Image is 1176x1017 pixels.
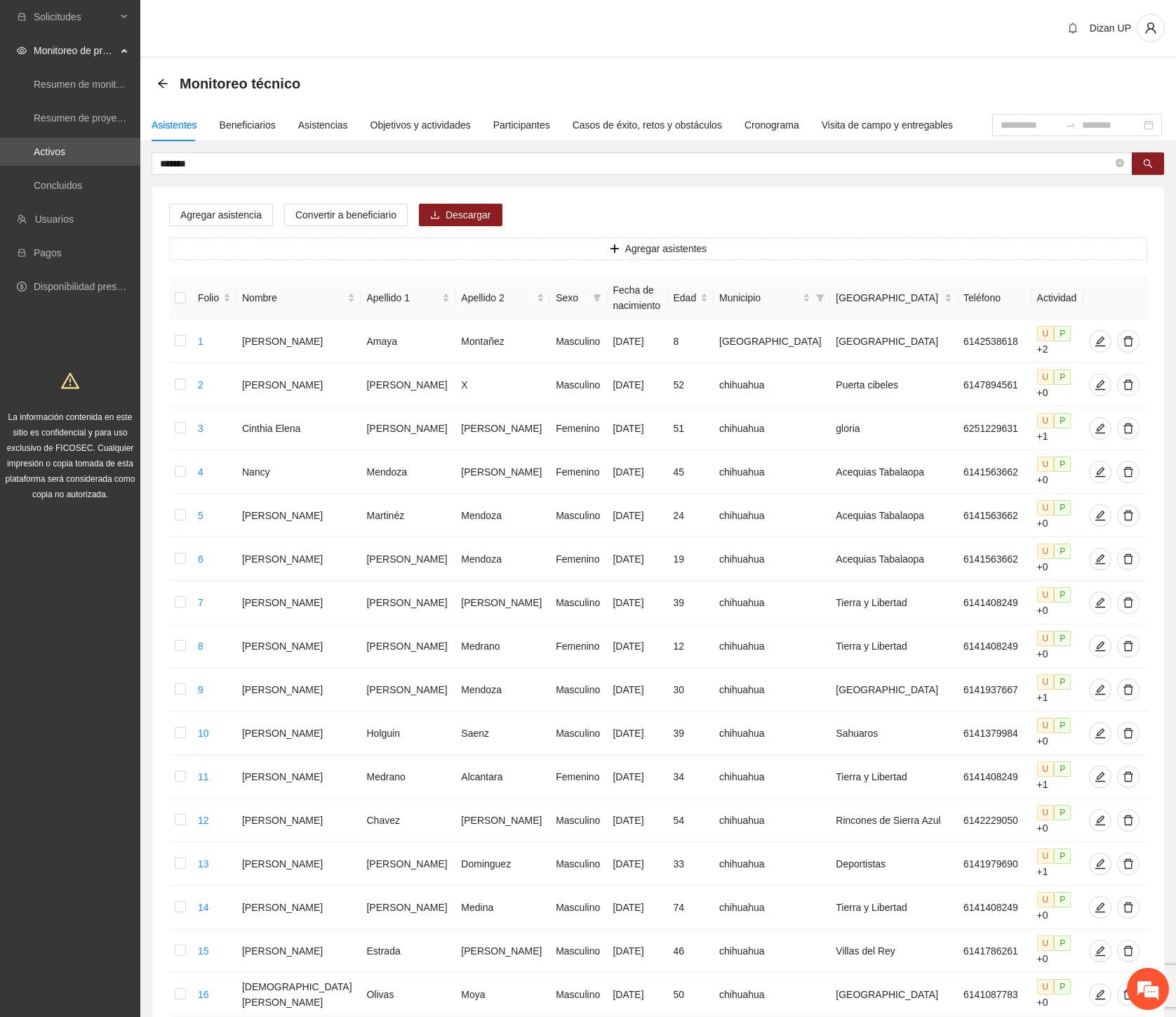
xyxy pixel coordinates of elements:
[714,624,830,668] td: chihuahua
[607,668,667,711] td: [DATE]
[1089,591,1111,614] button: edit
[550,320,607,363] td: Masculino
[593,294,601,302] span: filter
[1031,799,1084,842] td: +0
[550,711,607,755] td: Masculino
[1090,22,1131,34] span: Dizan UP
[607,755,667,799] td: [DATE]
[284,204,408,226] button: Convertir a beneficiario
[455,581,550,624] td: [PERSON_NAME]
[1031,320,1084,363] td: +2
[550,581,607,624] td: Masculino
[607,842,667,886] td: [DATE]
[455,624,550,668] td: Medrano
[1117,722,1140,744] button: delete
[1137,14,1165,42] button: user
[34,146,65,157] a: Activos
[1118,597,1139,608] span: delete
[1037,457,1055,472] span: U
[1090,597,1111,608] span: edit
[455,537,550,581] td: Mendoza
[455,711,550,755] td: Saenz
[1118,684,1139,695] span: delete
[1089,940,1111,962] button: edit
[714,320,830,363] td: [GEOGRAPHIC_DATA]
[958,494,1031,537] td: 6141563662
[242,290,345,306] span: Nombre
[1031,624,1084,668] td: +0
[180,72,300,95] span: Monitoreo técnico
[550,755,607,799] td: Femenino
[830,450,958,494] td: Acequias Tabalaopa
[1118,553,1139,565] span: delete
[1089,548,1111,570] button: edit
[830,537,958,581] td: Acequias Tabalaopa
[714,799,830,842] td: chihuahua
[550,668,607,711] td: Masculino
[236,624,361,668] td: [PERSON_NAME]
[236,537,361,581] td: [PERSON_NAME]
[1089,722,1111,744] button: edit
[35,214,74,225] a: Usuarios
[1117,504,1140,527] button: delete
[1031,668,1084,711] td: +1
[455,842,550,886] td: Dominguez
[1089,853,1111,875] button: edit
[1054,369,1071,385] span: P
[34,180,82,191] a: Concluidos
[1090,336,1111,347] span: edit
[236,755,361,799] td: [PERSON_NAME]
[830,668,958,711] td: [GEOGRAPHIC_DATA]
[1090,510,1111,521] span: edit
[556,290,587,306] span: Sexo
[236,320,361,363] td: [PERSON_NAME]
[607,711,667,755] td: [DATE]
[714,581,830,624] td: chihuahua
[295,207,396,223] span: Convertir a beneficiario
[1089,330,1111,353] button: edit
[719,290,800,306] span: Municipio
[958,363,1031,407] td: 6147894561
[1037,674,1055,690] span: U
[1031,755,1084,799] td: +1
[550,799,607,842] td: Masculino
[958,799,1031,842] td: 6142229050
[1118,771,1139,782] span: delete
[1065,119,1076,131] span: swap-right
[816,294,824,302] span: filter
[455,277,550,320] th: Apellido 2
[674,290,698,306] span: Edad
[1037,587,1055,603] span: U
[1090,553,1111,565] span: edit
[455,363,550,407] td: X
[1054,413,1071,428] span: P
[714,668,830,711] td: chihuahua
[446,207,491,223] span: Descargar
[958,407,1031,450] td: 6251229631
[34,3,116,31] span: Solicitudes
[1117,417,1140,440] button: delete
[958,624,1031,668] td: 6141408249
[958,320,1031,363] td: 6142538618
[714,407,830,450] td: chihuahua
[958,711,1031,755] td: 6141379984
[607,363,667,407] td: [DATE]
[714,277,830,320] th: Municipio
[198,423,203,434] a: 3
[836,290,942,306] span: [GEOGRAPHIC_DATA]
[668,450,714,494] td: 45
[169,204,273,226] button: Agregar asistencia
[714,494,830,537] td: chihuahua
[1117,635,1140,657] button: delete
[1137,22,1164,34] span: user
[607,537,667,581] td: [DATE]
[1089,635,1111,657] button: edit
[1089,417,1111,440] button: edit
[1118,423,1139,434] span: delete
[366,290,439,306] span: Apellido 1
[1117,548,1140,570] button: delete
[1054,631,1071,646] span: P
[1089,896,1111,919] button: edit
[34,79,136,90] a: Resumen de monitoreo
[1090,858,1111,870] span: edit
